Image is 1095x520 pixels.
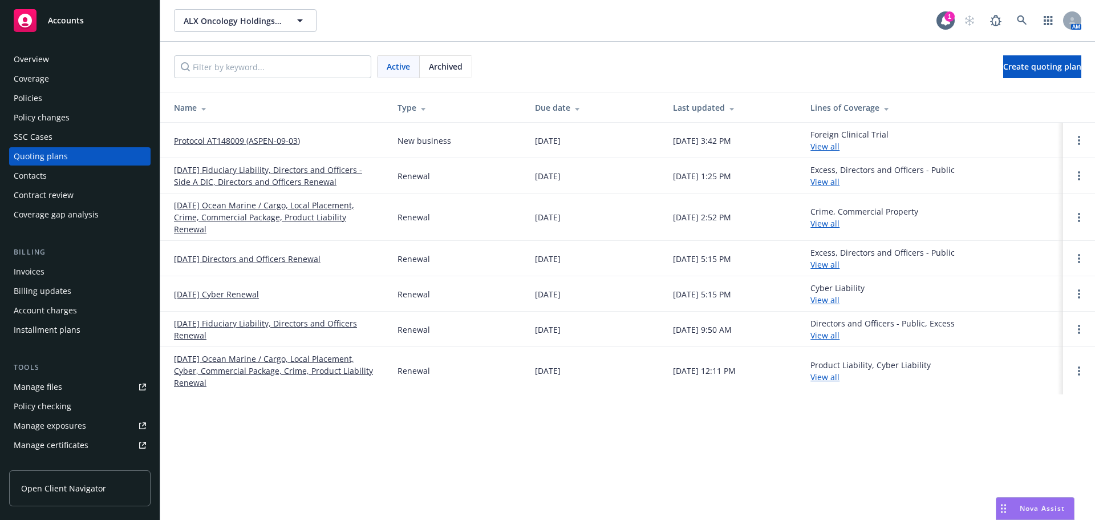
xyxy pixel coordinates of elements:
[1072,252,1086,265] a: Open options
[14,455,71,474] div: Manage claims
[1072,134,1086,147] a: Open options
[9,205,151,224] a: Coverage gap analysis
[174,353,379,389] a: [DATE] Ocean Marine / Cargo, Local Placement, Cyber, Commercial Package, Crime, Product Liability...
[810,164,955,188] div: Excess, Directors and Officers - Public
[398,135,451,147] div: New business
[174,9,317,32] button: ALX Oncology Holdings Inc.
[9,282,151,300] a: Billing updates
[673,102,792,114] div: Last updated
[535,324,561,336] div: [DATE]
[1072,287,1086,301] a: Open options
[9,70,151,88] a: Coverage
[810,330,839,341] a: View all
[673,211,731,223] div: [DATE] 2:52 PM
[14,167,47,185] div: Contacts
[810,205,918,229] div: Crime, Commercial Property
[48,16,84,25] span: Accounts
[810,218,839,229] a: View all
[810,372,839,382] a: View all
[673,365,736,377] div: [DATE] 12:11 PM
[14,147,68,166] div: Quoting plans
[9,50,151,68] a: Overview
[9,362,151,373] div: Tools
[174,102,379,114] div: Name
[174,199,379,235] a: [DATE] Ocean Marine / Cargo, Local Placement, Crime, Commercial Package, Product Liability Renewal
[14,70,49,88] div: Coverage
[174,164,379,188] a: [DATE] Fiduciary Liability, Directors and Officers - Side A DIC, Directors and Officers Renewal
[184,15,282,27] span: ALX Oncology Holdings Inc.
[810,128,889,152] div: Foreign Clinical Trial
[535,102,654,114] div: Due date
[398,365,430,377] div: Renewal
[398,288,430,300] div: Renewal
[9,263,151,281] a: Invoices
[9,247,151,258] div: Billing
[996,498,1011,519] div: Drag to move
[810,317,955,341] div: Directors and Officers - Public, Excess
[21,482,106,494] span: Open Client Navigator
[1020,503,1065,513] span: Nova Assist
[810,102,1054,114] div: Lines of Coverage
[14,50,49,68] div: Overview
[1037,9,1060,32] a: Switch app
[14,89,42,107] div: Policies
[14,436,88,454] div: Manage certificates
[810,282,865,306] div: Cyber Liability
[535,135,561,147] div: [DATE]
[535,365,561,377] div: [DATE]
[9,186,151,204] a: Contract review
[810,247,955,271] div: Excess, Directors and Officers - Public
[810,359,931,383] div: Product Liability, Cyber Liability
[174,317,379,341] a: [DATE] Fiduciary Liability, Directors and Officers Renewal
[14,301,77,320] div: Account charges
[9,167,151,185] a: Contacts
[14,205,99,224] div: Coverage gap analysis
[1072,364,1086,378] a: Open options
[14,282,71,300] div: Billing updates
[1072,323,1086,336] a: Open options
[673,288,731,300] div: [DATE] 5:15 PM
[9,108,151,127] a: Policy changes
[1003,61,1081,72] span: Create quoting plan
[387,61,410,72] span: Active
[9,397,151,416] a: Policy checking
[9,417,151,435] a: Manage exposures
[9,321,151,339] a: Installment plans
[958,9,981,32] a: Start snowing
[398,170,430,182] div: Renewal
[174,135,300,147] a: Protocol AT148009 (ASPEN-09-03)
[1072,211,1086,224] a: Open options
[14,263,44,281] div: Invoices
[398,253,430,265] div: Renewal
[9,128,151,146] a: SSC Cases
[14,417,86,435] div: Manage exposures
[9,378,151,396] a: Manage files
[673,135,731,147] div: [DATE] 3:42 PM
[398,324,430,336] div: Renewal
[673,170,731,182] div: [DATE] 1:25 PM
[14,108,70,127] div: Policy changes
[1072,169,1086,183] a: Open options
[1003,55,1081,78] a: Create quoting plan
[9,301,151,320] a: Account charges
[9,455,151,474] a: Manage claims
[9,147,151,166] a: Quoting plans
[810,259,839,270] a: View all
[996,497,1074,520] button: Nova Assist
[398,211,430,223] div: Renewal
[398,102,517,114] div: Type
[535,253,561,265] div: [DATE]
[14,397,71,416] div: Policy checking
[535,170,561,182] div: [DATE]
[429,61,463,72] span: Archived
[14,128,52,146] div: SSC Cases
[9,436,151,454] a: Manage certificates
[810,141,839,152] a: View all
[984,9,1007,32] a: Report a Bug
[535,211,561,223] div: [DATE]
[174,288,259,300] a: [DATE] Cyber Renewal
[810,295,839,305] a: View all
[944,11,955,22] div: 1
[14,378,62,396] div: Manage files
